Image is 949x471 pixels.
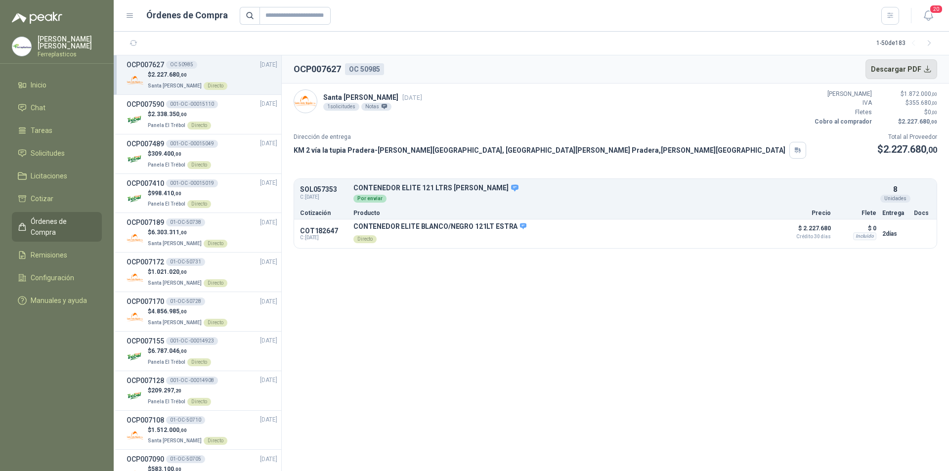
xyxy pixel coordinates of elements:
[151,308,187,315] span: 4.856.985
[919,7,937,25] button: 20
[353,235,377,243] div: Directo
[300,210,347,216] p: Cotización
[883,143,937,155] span: 2.227.680
[204,279,227,287] div: Directo
[151,150,181,157] span: 309.400
[12,291,102,310] a: Manuales y ayuda
[179,112,187,117] span: ,00
[361,103,391,111] div: Notas
[151,347,187,354] span: 6.787.046
[174,151,181,157] span: ,00
[31,148,65,159] span: Solicitudes
[837,210,876,216] p: Flete
[127,375,164,386] h3: OCP007128
[127,72,144,89] img: Company Logo
[127,138,277,170] a: OCP007489001-OC -00015049[DATE] Company Logo$309.400,00Panela El TrébolDirecto
[127,217,277,248] a: OCP00718901-OC-50738[DATE] Company Logo$6.303.311,00Santa [PERSON_NAME]Directo
[146,8,228,22] h1: Órdenes de Compra
[127,111,144,128] img: Company Logo
[166,298,205,305] div: 01-OC-50728
[204,82,227,90] div: Directo
[38,51,102,57] p: Ferreplasticos
[353,210,776,216] p: Producto
[148,110,211,119] p: $
[151,427,187,433] span: 1.512.000
[151,190,181,197] span: 998.410
[294,145,785,156] p: KM 2 vía la tupia Pradera-[PERSON_NAME][GEOGRAPHIC_DATA], [GEOGRAPHIC_DATA][PERSON_NAME] Pradera ...
[930,119,937,125] span: ,00
[204,319,227,327] div: Directo
[781,234,831,239] span: Crédito 30 días
[151,387,181,394] span: 209.297
[127,151,144,168] img: Company Logo
[877,132,937,142] p: Total al Proveedor
[300,227,347,235] p: COT182647
[166,100,218,108] div: 001-OC -00015110
[294,132,806,142] p: Dirección de entrega
[127,99,277,130] a: OCP007590001-OC -00015110[DATE] Company Logo$2.338.350,00Panela El TrébolDirecto
[882,228,908,240] p: 2 días
[902,118,937,125] span: 2.227.680
[882,210,908,216] p: Entrega
[12,189,102,208] a: Cotizar
[260,178,277,188] span: [DATE]
[300,235,347,241] span: C: [DATE]
[12,37,31,56] img: Company Logo
[148,149,211,159] p: $
[12,76,102,94] a: Inicio
[402,94,422,101] span: [DATE]
[260,257,277,267] span: [DATE]
[179,230,187,235] span: ,00
[909,99,937,106] span: 355.680
[345,63,384,75] div: OC 50985
[127,296,277,327] a: OCP00717001-OC-50728[DATE] Company Logo$4.856.985,00Santa [PERSON_NAME]Directo
[127,415,164,426] h3: OCP007108
[179,309,187,314] span: ,00
[166,140,218,148] div: 001-OC -00015049
[166,218,205,226] div: 01-OC-50738
[166,61,197,69] div: OC 50985
[813,89,872,99] p: [PERSON_NAME]
[260,139,277,148] span: [DATE]
[12,98,102,117] a: Chat
[931,91,937,97] span: ,00
[148,386,211,395] p: $
[865,59,938,79] button: Descargar PDF
[148,189,211,198] p: $
[187,398,211,406] div: Directo
[187,358,211,366] div: Directo
[148,359,185,365] span: Panela El Trébol
[878,108,937,117] p: $
[813,117,872,127] p: Cobro al comprador
[127,178,277,209] a: OCP007410001-OC -00015019[DATE] Company Logo$998.410,00Panela El TrébolDirecto
[353,195,387,203] div: Por enviar
[127,415,277,446] a: OCP00710801-OC-50710[DATE] Company Logo$1.512.000,00Santa [PERSON_NAME]Directo
[187,122,211,129] div: Directo
[878,98,937,108] p: $
[260,60,277,70] span: [DATE]
[151,71,187,78] span: 2.227.680
[781,210,831,216] p: Precio
[353,222,526,231] p: CONTENEDOR ELITE BLANCO/NEGRO 121LT ESTRA
[148,267,227,277] p: $
[148,399,185,404] span: Panela El Trébol
[148,426,227,435] p: $
[853,232,876,240] div: Incluido
[127,308,144,326] img: Company Logo
[166,258,205,266] div: 01-OC-50731
[166,179,218,187] div: 001-OC -00015019
[127,454,164,465] h3: OCP007090
[323,103,359,111] div: 1 solicitudes
[187,200,211,208] div: Directo
[260,455,277,464] span: [DATE]
[878,89,937,99] p: $
[174,191,181,196] span: ,00
[260,297,277,306] span: [DATE]
[127,138,164,149] h3: OCP007489
[12,144,102,163] a: Solicitudes
[127,190,144,207] img: Company Logo
[813,98,872,108] p: IVA
[174,388,181,393] span: ,20
[31,216,92,238] span: Órdenes de Compra
[12,12,62,24] img: Logo peakr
